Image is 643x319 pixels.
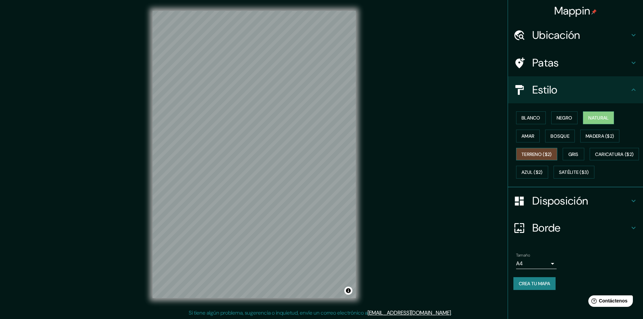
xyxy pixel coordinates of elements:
button: Satélite ($3) [554,166,594,179]
button: Activar o desactivar atribución [344,287,352,295]
font: Azul ($2) [521,169,543,176]
font: Ubicación [532,28,580,42]
font: Madera ($2) [586,133,614,139]
button: Azul ($2) [516,166,548,179]
font: Terreno ($2) [521,151,552,157]
font: . [453,309,454,316]
button: Blanco [516,111,546,124]
font: Natural [588,115,609,121]
font: . [451,309,452,316]
font: Bosque [551,133,569,139]
font: Tamaño [516,252,530,258]
button: Bosque [545,130,575,142]
font: Satélite ($3) [559,169,589,176]
a: [EMAIL_ADDRESS][DOMAIN_NAME] [368,309,451,316]
button: Natural [583,111,614,124]
div: Patas [508,49,643,76]
button: Negro [551,111,578,124]
font: Si tiene algún problema, sugerencia o inquietud, envíe un correo electrónico a [189,309,368,316]
button: Madera ($2) [580,130,619,142]
canvas: Mapa [153,11,356,298]
img: pin-icon.png [591,9,597,15]
font: Disposición [532,194,588,208]
div: Estilo [508,76,643,103]
font: . [452,309,453,316]
font: A4 [516,260,523,267]
button: Amar [516,130,540,142]
font: Caricatura ($2) [595,151,634,157]
div: A4 [516,258,557,269]
font: Gris [568,151,579,157]
div: Borde [508,214,643,241]
font: Negro [557,115,572,121]
button: Terreno ($2) [516,148,557,161]
font: Patas [532,56,559,70]
iframe: Lanzador de widgets de ayuda [583,293,636,312]
font: Mappin [554,4,590,18]
div: Ubicación [508,22,643,49]
button: Caricatura ($2) [590,148,639,161]
div: Disposición [508,187,643,214]
button: Gris [563,148,584,161]
font: Estilo [532,83,558,97]
font: Borde [532,221,561,235]
button: Crea tu mapa [513,277,556,290]
font: Blanco [521,115,540,121]
font: Amar [521,133,534,139]
font: Crea tu mapa [519,281,550,287]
